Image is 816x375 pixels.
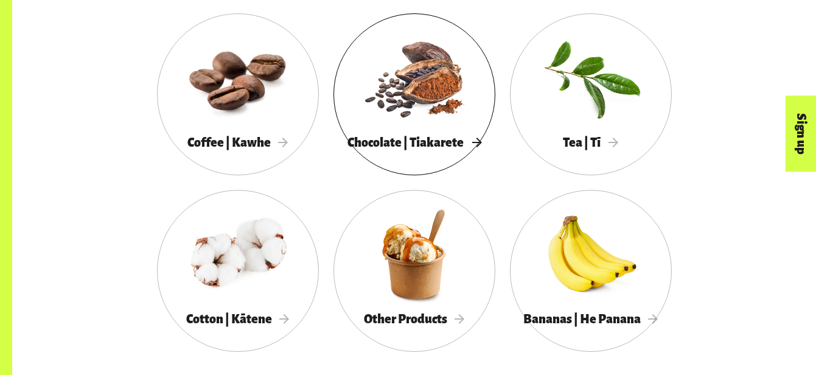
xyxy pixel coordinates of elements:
a: Bananas | He Panana [510,190,672,352]
span: Bananas | He Panana [523,312,658,326]
a: Tea | Tī [510,13,672,175]
a: Cotton | Kātene [157,190,319,352]
span: Coffee | Kawhe [187,136,288,149]
a: Chocolate | Tiakarete [333,13,495,175]
span: Chocolate | Tiakarete [347,136,481,149]
a: Coffee | Kawhe [157,13,319,175]
span: Cotton | Kātene [186,312,290,326]
span: Tea | Tī [563,136,618,149]
a: Other Products [333,190,495,352]
span: Other Products [364,312,465,326]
